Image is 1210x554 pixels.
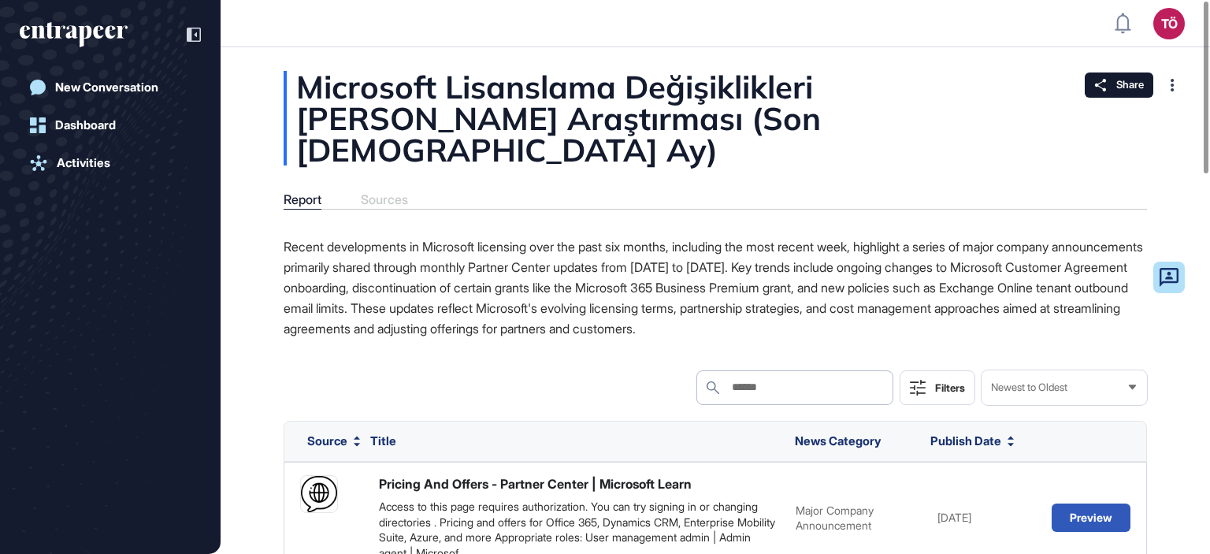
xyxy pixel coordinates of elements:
p: Recent developments in Microsoft licensing over the past six months, including the most recent we... [284,236,1147,339]
button: TÖ [1153,8,1185,39]
a: Dashboard [20,110,201,141]
div: Major Company Announcement [796,503,922,534]
div: Activities [57,156,110,170]
button: Preview [1052,504,1130,532]
div: entrapeer-logo [20,22,128,47]
div: Microsoft Lisanslama Değişiklikleri [PERSON_NAME] Araştırması (Son [DEMOGRAPHIC_DATA] Ay) [284,71,1147,165]
div: Pricing And Offers - Partner Center | Microsoft Learn [379,475,692,493]
button: Filters [900,370,975,405]
button: Source [307,435,360,448]
a: New Conversation [20,72,201,103]
span: Title [370,433,396,448]
span: News Category [795,433,881,448]
div: Dashboard [55,118,116,132]
button: Publish Date [930,435,1014,448]
span: Newest to Oldest [991,381,1067,393]
span: Source [307,435,347,447]
img: placeholder.png [301,476,337,512]
div: [DATE] [937,510,1036,526]
div: Filters [935,381,965,394]
div: Report [284,192,321,207]
a: Activities [20,147,201,179]
div: New Conversation [55,80,158,95]
span: Publish Date [930,435,1001,447]
span: Share [1116,79,1144,91]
